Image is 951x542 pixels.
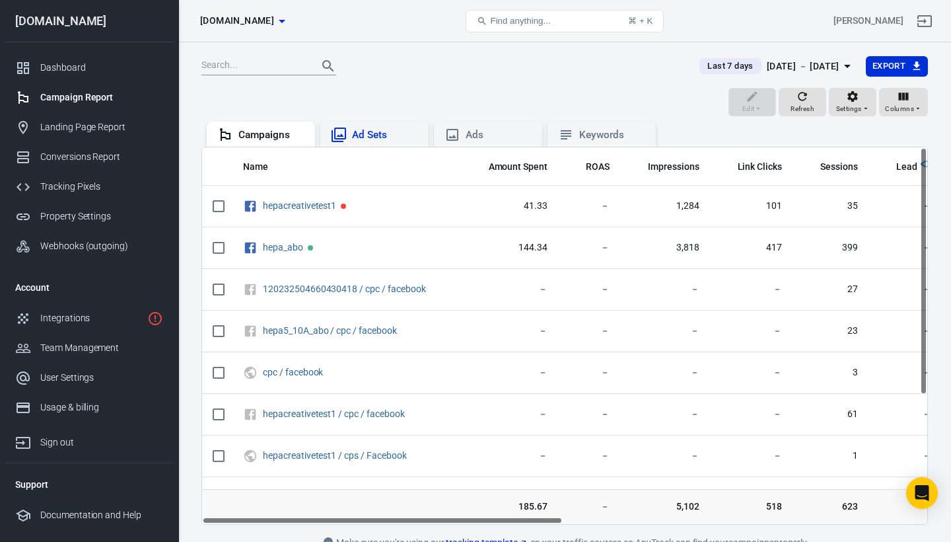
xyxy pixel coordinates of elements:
a: Sign out [5,422,174,457]
span: 1,284 [631,200,699,213]
span: － [569,408,610,421]
span: 417 [721,241,783,254]
span: － [879,500,931,514]
span: － [879,241,931,254]
span: The number of clicks on links within the ad that led to advertiser-specified destinations [721,159,783,174]
span: － [569,500,610,514]
button: [DOMAIN_NAME] [195,9,290,33]
div: Integrations [40,311,142,325]
span: － [569,241,610,254]
span: － [472,283,548,296]
span: Refresh [791,103,814,115]
a: Conversions Report [5,142,174,172]
span: worldwidehealthytip.com [200,13,274,29]
span: － [569,283,610,296]
a: hepacreativetest1 / cpc / facebook [263,408,405,419]
a: Usage & billing [5,393,174,422]
a: User Settings [5,363,174,393]
a: hepacreativetest1 [263,200,336,211]
span: The estimated total amount of money you've spent on your campaign, ad set or ad during its schedule. [472,159,548,174]
span: 518 [721,500,783,514]
button: Settings [829,88,876,117]
span: 185.67 [472,500,548,514]
span: 5,102 [631,500,699,514]
div: [DOMAIN_NAME] [5,15,174,27]
span: Amount Spent [489,161,548,174]
span: 101 [721,200,783,213]
span: 623 [803,500,858,514]
div: scrollable content [202,147,927,524]
div: Campaign Report [40,91,163,104]
span: － [569,366,610,379]
span: The number of clicks on links within the ad that led to advertiser-specified destinations [738,159,783,174]
li: Account [5,272,174,303]
div: Ad Sets [352,128,418,142]
span: 1 [803,449,858,463]
span: 399 [803,241,858,254]
span: The estimated total amount of money you've spent on your campaign, ad set or ad during its schedule. [489,159,548,174]
span: hepacreativetest1 / cpc / facebook [263,409,407,418]
span: 3,818 [631,241,699,254]
div: User Settings [40,371,163,385]
a: hepa5_10A_abo / cpc / facebook [263,325,397,336]
span: － [879,366,931,379]
div: Sign out [40,436,163,449]
span: 27 [803,283,858,296]
span: － [721,325,783,338]
span: 120232504660430418 / cpc / facebook [263,284,428,293]
svg: Facebook Ads [243,198,258,214]
span: 23 [803,325,858,338]
span: Impressions [648,161,699,174]
a: hepacreativetest1 / cps / Facebook [263,450,407,461]
button: Last 7 days[DATE] － [DATE] [689,56,865,77]
svg: UTM & Web Traffic [243,448,258,464]
span: Lead [896,161,917,174]
div: Documentation and Help [40,508,163,522]
span: 61 [803,408,858,421]
span: － [721,283,783,296]
div: [DATE] － [DATE] [767,58,839,75]
span: Settings [836,103,862,115]
div: Landing Page Report [40,120,163,134]
span: － [879,200,931,213]
span: － [879,449,931,463]
svg: Unknown Facebook [243,282,258,297]
div: Team Management [40,341,163,355]
div: Account id: GXqx2G2u [833,14,903,28]
span: Find anything... [490,16,550,26]
span: Link Clicks [738,161,783,174]
span: hepacreativetest1 / cps / Facebook [263,451,409,460]
span: － [879,325,931,338]
div: Conversions Report [40,150,163,164]
span: － [472,366,548,379]
a: 120232504660430418 / cpc / facebook [263,284,426,294]
div: Keywords [579,128,645,142]
div: Campaigns [238,128,304,142]
button: Export [866,56,928,77]
span: － [569,325,610,338]
span: － [569,449,610,463]
svg: Unknown Facebook [243,323,258,339]
span: The total return on ad spend [586,159,610,174]
a: Team Management [5,333,174,363]
span: Lead [879,161,917,174]
span: 144.34 [472,241,548,254]
span: Name [243,161,268,174]
span: － [721,408,783,421]
img: Logo [921,159,931,169]
span: － [631,366,699,379]
span: － [472,408,548,421]
span: hepa_abo [263,243,305,252]
span: Name [243,161,285,174]
div: Property Settings [40,210,163,223]
span: 3 [803,366,858,379]
div: ⌘ + K [628,16,652,26]
button: Find anything...⌘ + K [466,10,664,32]
svg: 1 networks not verified yet [147,311,163,327]
svg: UTM & Web Traffic [243,365,258,381]
a: Integrations [5,303,174,333]
span: － [569,200,610,213]
span: hepa5_10A_abo / cpc / facebook [263,326,399,335]
a: Tracking Pixels [5,172,174,202]
span: 41.33 [472,200,548,213]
